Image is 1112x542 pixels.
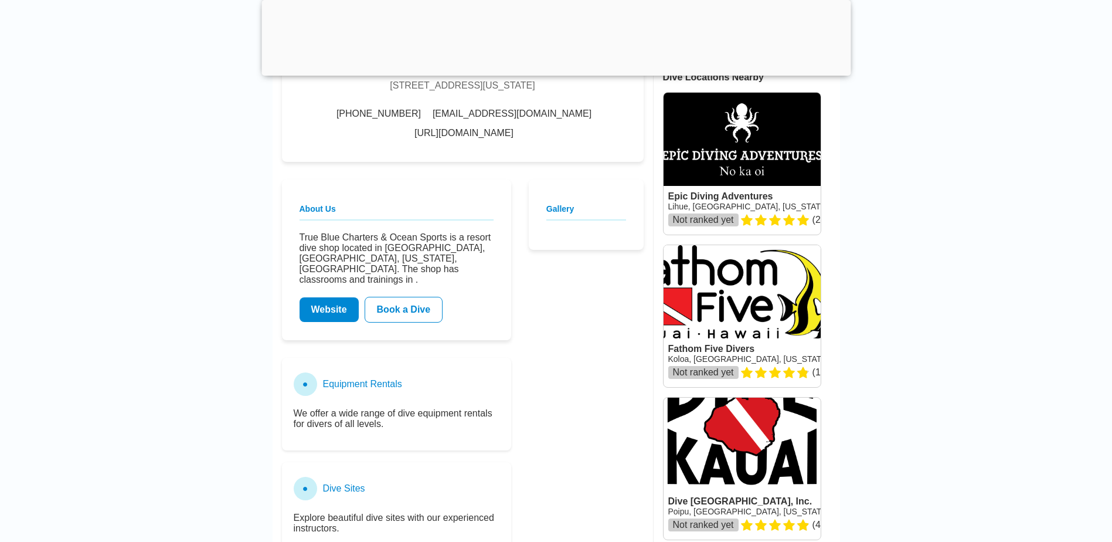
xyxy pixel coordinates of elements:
[336,109,421,119] span: [PHONE_NUMBER]
[668,202,829,211] a: Lihue, [GEOGRAPHIC_DATA], [US_STATE]
[663,72,840,83] div: Dive Locations Nearby
[294,513,499,534] p: Explore beautiful dive sites with our experienced instructors.
[300,297,359,322] a: Website
[294,408,499,429] p: We offer a wide range of dive equipment rentals for divers of all levels.
[323,483,365,494] h3: Dive Sites
[323,379,402,389] h3: Equipment Rentals
[300,204,494,221] h2: About Us
[546,204,626,221] h2: Gallery
[668,507,829,516] a: Poipu, [GEOGRAPHIC_DATA], [US_STATE]
[294,372,317,396] div: ●
[414,128,514,138] a: [URL][DOMAIN_NAME]
[294,477,317,500] div: ●
[365,297,443,323] a: Book a Dive
[300,232,494,285] p: True Blue Charters & Ocean Sports is a resort dive shop located in [GEOGRAPHIC_DATA], [GEOGRAPHIC...
[433,109,591,119] span: [EMAIL_ADDRESS][DOMAIN_NAME]
[390,80,535,91] div: [STREET_ADDRESS][US_STATE]
[668,354,829,364] a: Koloa, [GEOGRAPHIC_DATA], [US_STATE]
